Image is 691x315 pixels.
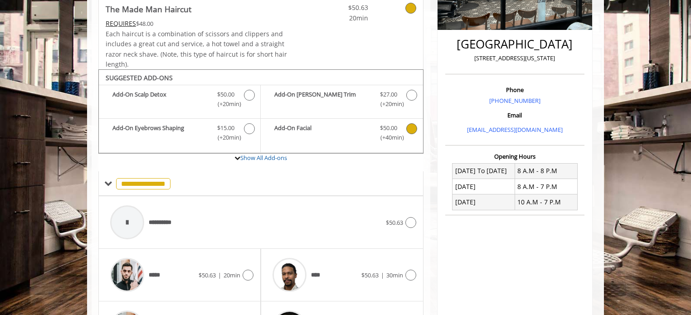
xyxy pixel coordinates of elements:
[213,133,239,142] span: (+20min )
[112,123,208,142] b: Add-On Eyebrows Shaping
[448,87,582,93] h3: Phone
[361,271,379,279] span: $50.63
[217,90,234,99] span: $50.00
[103,90,256,111] label: Add-On Scalp Detox
[386,271,403,279] span: 30min
[106,73,173,82] b: SUGGESTED ADD-ONS
[106,3,191,15] b: The Made Man Haircut
[315,13,368,23] span: 20min
[453,179,515,194] td: [DATE]
[224,271,240,279] span: 20min
[453,163,515,179] td: [DATE] To [DATE]
[106,19,288,29] div: $48.00
[386,218,403,227] span: $50.63
[274,123,370,142] b: Add-On Facial
[265,123,418,145] label: Add-On Facial
[375,133,402,142] span: (+40min )
[381,271,384,279] span: |
[448,38,582,51] h2: [GEOGRAPHIC_DATA]
[218,271,221,279] span: |
[489,97,540,105] a: [PHONE_NUMBER]
[98,69,423,154] div: The Made Man Haircut Add-onS
[213,99,239,109] span: (+20min )
[112,90,208,109] b: Add-On Scalp Detox
[515,194,577,210] td: 10 A.M - 7 P.M
[240,154,287,162] a: Show All Add-ons
[448,112,582,118] h3: Email
[375,99,402,109] span: (+20min )
[515,163,577,179] td: 8 A.M - 8 P.M
[199,271,216,279] span: $50.63
[103,123,256,145] label: Add-On Eyebrows Shaping
[315,3,368,13] span: $50.63
[515,179,577,194] td: 8 A.M - 7 P.M
[453,194,515,210] td: [DATE]
[217,123,234,133] span: $15.00
[380,123,397,133] span: $50.00
[467,126,563,134] a: [EMAIL_ADDRESS][DOMAIN_NAME]
[106,29,287,68] span: Each haircut is a combination of scissors and clippers and includes a great cut and service, a ho...
[448,53,582,63] p: [STREET_ADDRESS][US_STATE]
[106,19,136,28] span: This service needs some Advance to be paid before we block your appointment
[265,90,418,111] label: Add-On Beard Trim
[445,153,584,160] h3: Opening Hours
[274,90,370,109] b: Add-On [PERSON_NAME] Trim
[380,90,397,99] span: $27.00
